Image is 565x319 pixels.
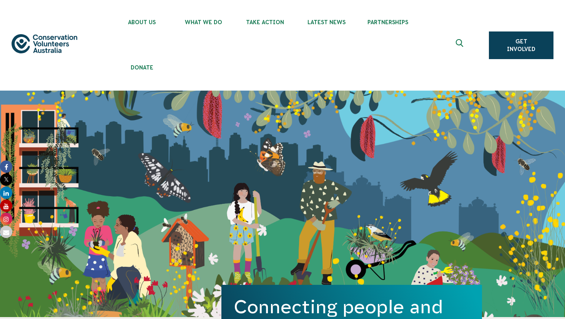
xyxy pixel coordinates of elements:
[489,31,553,59] a: Get Involved
[451,36,470,55] button: Expand search box Close search box
[357,19,419,25] span: Partnerships
[173,19,234,25] span: What We Do
[296,19,357,25] span: Latest News
[234,19,296,25] span: Take Action
[456,39,465,51] span: Expand search box
[12,34,77,53] img: logo.svg
[111,64,173,71] span: Donate
[111,19,173,25] span: About Us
